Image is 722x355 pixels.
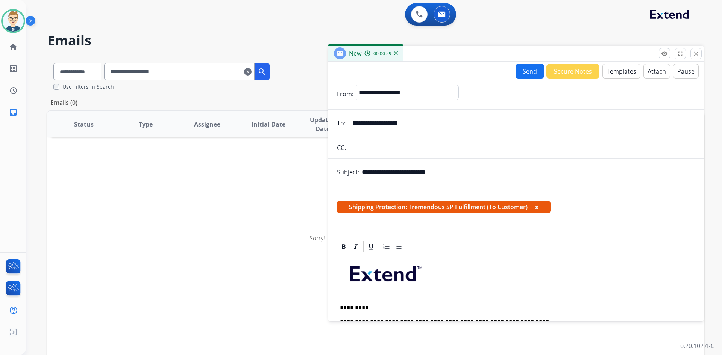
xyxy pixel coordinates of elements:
[661,50,668,57] mat-icon: remove_red_eye
[139,120,153,129] span: Type
[350,241,361,252] div: Italic
[9,64,18,73] mat-icon: list_alt
[338,241,349,252] div: Bold
[673,64,699,79] button: Pause
[393,241,404,252] div: Bullet List
[535,202,538,211] button: x
[194,120,220,129] span: Assignee
[349,49,361,57] span: New
[62,83,114,91] label: Use Filters In Search
[9,42,18,51] mat-icon: home
[680,341,714,350] p: 0.20.1027RC
[516,64,544,79] button: Send
[244,67,252,76] mat-icon: clear
[47,33,704,48] h2: Emails
[47,98,80,107] p: Emails (0)
[258,67,267,76] mat-icon: search
[546,64,599,79] button: Secure Notes
[693,50,699,57] mat-icon: close
[337,201,551,213] span: Shipping Protection: Tremendous SP Fulfillment (To Customer)
[3,11,24,32] img: avatar
[643,64,670,79] button: Attach
[74,120,94,129] span: Status
[337,143,346,152] p: CC:
[309,234,436,242] span: Sorry! There are no emails to display for current
[677,50,684,57] mat-icon: fullscreen
[252,120,285,129] span: Initial Date
[366,241,377,252] div: Underline
[337,168,359,177] p: Subject:
[602,64,640,79] button: Templates
[373,51,391,57] span: 00:00:59
[9,108,18,117] mat-icon: inbox
[306,115,340,133] span: Updated Date
[381,241,392,252] div: Ordered List
[337,119,346,128] p: To:
[9,86,18,95] mat-icon: history
[337,89,353,98] p: From:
